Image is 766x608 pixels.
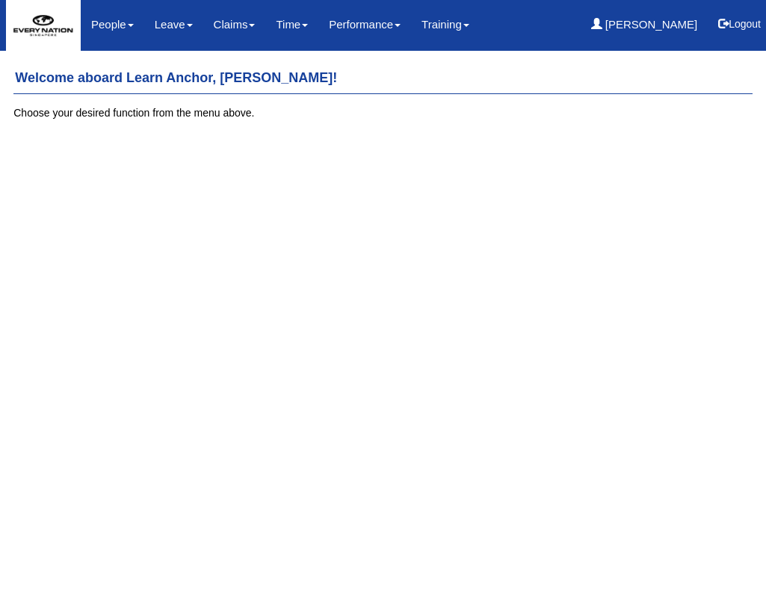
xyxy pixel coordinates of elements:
h4: Welcome aboard Learn Anchor, [PERSON_NAME]! [13,63,753,94]
a: Training [421,7,469,42]
img: 2Q== [6,1,81,51]
a: People [91,7,134,42]
a: Leave [155,7,193,42]
p: Choose your desired function from the menu above. [13,105,753,120]
a: Time [276,7,308,42]
a: Claims [214,7,256,42]
a: Performance [329,7,401,42]
a: [PERSON_NAME] [591,7,698,42]
iframe: chat widget [703,548,751,593]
